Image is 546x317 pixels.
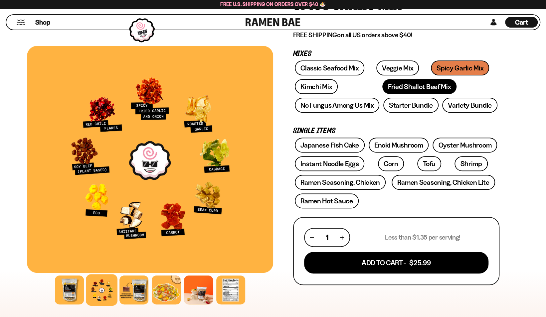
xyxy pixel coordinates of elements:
span: Free U.S. Shipping on Orders over $40 🍜 [220,1,326,7]
p: Single Items [293,128,499,134]
a: Fried Shallot Beef Mix [382,79,456,94]
a: Veggie Mix [376,60,419,75]
a: Oyster Mushroom [433,138,497,153]
a: No Fungus Among Us Mix [295,98,379,113]
span: Cart [515,18,528,26]
span: Shop [35,18,50,27]
a: Tofu [417,156,441,171]
a: Shop [35,17,50,28]
a: Instant Noodle Eggs [295,156,364,171]
a: Variety Bundle [442,98,497,113]
p: Less than $1.35 per serving! [385,233,460,242]
button: Mobile Menu Trigger [16,20,25,25]
a: Shrimp [455,156,487,171]
a: Ramen Seasoning, Chicken Lite [392,175,495,190]
a: Classic Seafood Mix [295,60,364,75]
a: Corn [378,156,404,171]
a: Starter Bundle [383,98,439,113]
span: 1 [325,233,328,242]
a: Kimchi Mix [295,79,338,94]
a: Ramen Hot Sauce [295,193,359,208]
p: Mixes [293,51,499,57]
a: Ramen Seasoning, Chicken [295,175,386,190]
div: Cart [505,15,538,30]
a: Enoki Mushroom [369,138,429,153]
button: Add To Cart - $25.99 [304,252,488,273]
a: Japanese Fish Cake [295,138,365,153]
